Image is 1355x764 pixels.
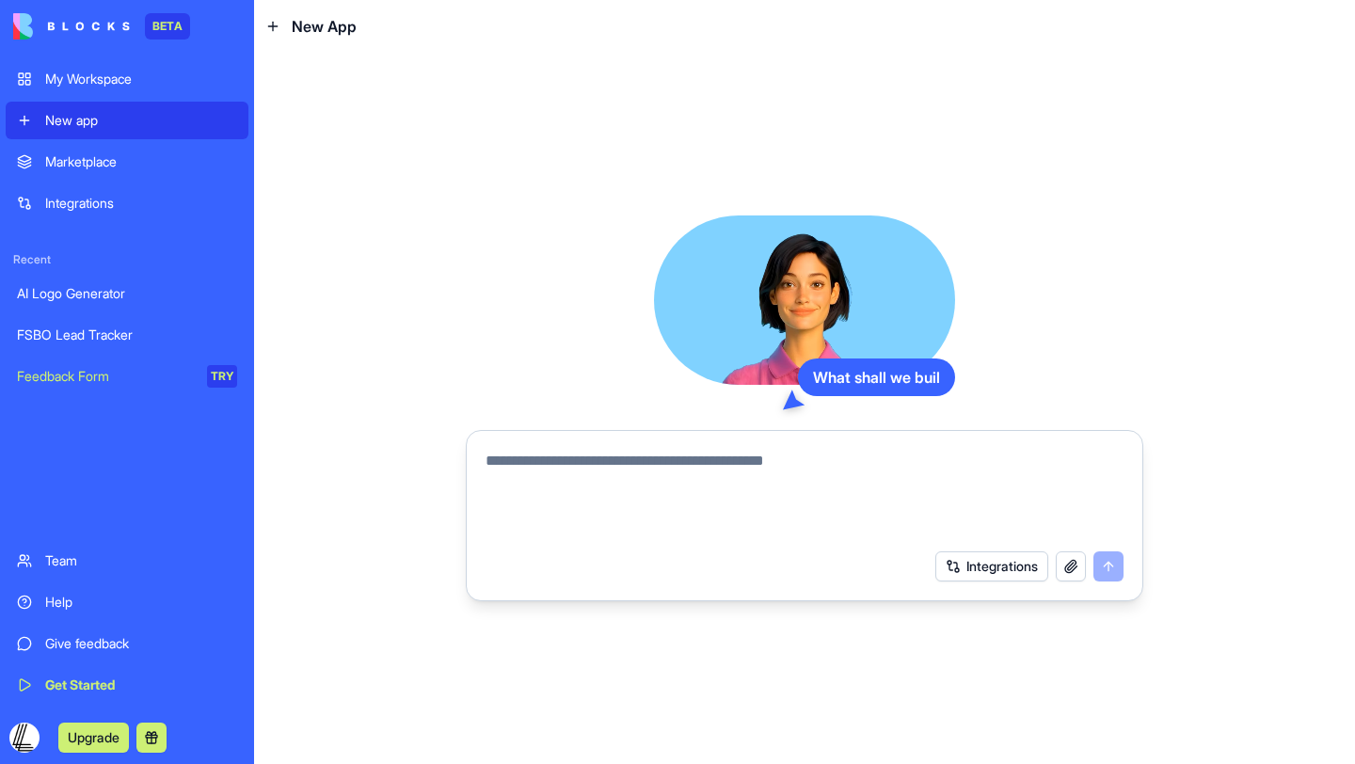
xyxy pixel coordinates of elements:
div: New app [45,111,237,130]
div: Get Started [45,676,237,694]
a: My Workspace [6,60,248,98]
span: New App [292,15,357,38]
div: AI Logo Generator [17,284,237,303]
a: Team [6,542,248,580]
div: Give feedback [45,634,237,653]
div: Feedback Form [17,367,194,386]
a: Feedback FormTRY [6,358,248,395]
a: Upgrade [58,727,129,746]
div: My Workspace [45,70,237,88]
a: AI Logo Generator [6,275,248,312]
div: FSBO Lead Tracker [17,326,237,344]
a: Help [6,583,248,621]
a: BETA [13,13,190,40]
div: TRY [207,365,237,388]
div: BETA [145,13,190,40]
a: Marketplace [6,143,248,181]
div: Marketplace [45,152,237,171]
img: ACg8ocJKCZVpr-z4wzaDTSzbI9-xZhiYX6R23kLrB6cCvuyKjxBAU0A=s96-c [9,723,40,753]
a: New app [6,102,248,139]
div: What shall we buil [798,358,955,396]
a: Integrations [6,184,248,222]
div: Help [45,593,237,612]
a: Give feedback [6,625,248,662]
a: Get Started [6,666,248,704]
button: Integrations [935,551,1048,581]
a: FSBO Lead Tracker [6,316,248,354]
span: Recent [6,252,248,267]
img: logo [13,13,130,40]
button: Upgrade [58,723,129,753]
div: Integrations [45,194,237,213]
div: Team [45,551,237,570]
